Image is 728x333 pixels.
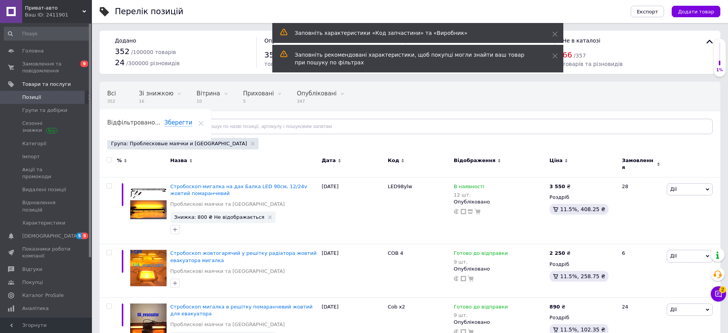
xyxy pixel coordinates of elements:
span: Знижка: 800 ₴ Не відображається [174,215,265,220]
a: Проблискові маячки та [GEOGRAPHIC_DATA] [170,201,285,208]
a: Стробоскоп мигалка в решітку помаранчевий жовтий для евакуатора [170,304,313,317]
button: Додати товар [672,6,720,17]
span: Показники роботи компанії [22,246,71,259]
span: Видалені позиції [22,186,66,193]
button: Експорт [631,6,664,17]
div: 28 [617,177,665,244]
div: Роздріб [550,194,615,201]
span: Головна [22,48,44,54]
b: 2 250 [550,250,565,256]
span: Назва [170,157,187,164]
span: Аналітика [22,305,49,312]
span: Зберегти [164,119,192,126]
span: Не в каталозі [563,38,600,44]
span: Категорії [22,140,46,147]
img: Стробоскоп оранжевый в решетку радиатора желтый эвакуатора мигалка [130,250,167,286]
span: Замовлення та повідомлення [22,61,71,74]
span: 11.5%, 258.75 ₴ [560,273,605,279]
span: Вітрина [196,90,220,97]
span: Експорт [637,9,658,15]
span: Дії [670,307,677,312]
span: 9 [80,61,88,67]
span: Зі знижкою [139,90,173,97]
a: Проблискові маячки та [GEOGRAPHIC_DATA] [170,268,285,275]
span: Сезонні знижки [22,120,71,134]
div: ₴ [550,303,565,310]
span: 5 [82,233,88,239]
span: Група: Проблесковые маячки и [GEOGRAPHIC_DATA] [111,140,247,147]
span: 352 [115,47,129,56]
a: Стробоскоп жовтогарячий у решітку радіатора жовтий евакуатора мигалка [170,250,317,263]
div: ₴ [550,183,571,190]
div: Роздріб [550,261,615,268]
span: Готово до відправки [454,304,508,312]
span: Cob x2 [388,304,405,310]
div: [DATE] [320,244,386,298]
div: 6 [617,244,665,298]
div: 1% [713,67,726,73]
span: 10 [196,98,220,104]
div: Заповніть характеристики «Код запчастини» та «Виробник» [295,29,533,37]
input: Пошук по назві позиції, артикулу і пошуковим запитам [193,119,713,134]
span: 357 [264,50,279,59]
span: Покупці [22,279,43,286]
div: ₴ [550,250,571,257]
span: 5 [76,233,82,239]
span: Приховані [243,90,274,97]
span: В наявності [454,184,484,192]
b: 890 [550,304,560,310]
span: Імпорт [22,153,40,160]
span: 11.5%, 102.35 ₴ [560,326,605,333]
span: 5 [243,98,274,104]
span: Приват-авто [25,5,82,11]
span: Дата [322,157,336,164]
span: / 357 [574,52,586,59]
div: 12 шт. [454,192,484,198]
span: товарів та різновидів [563,61,623,67]
span: Додати товар [678,9,714,15]
span: Позиції [22,94,41,101]
span: Характеристики [22,220,65,226]
div: Ваш ID: 2411901 [25,11,92,18]
button: Чат з покупцем2 [711,286,726,302]
span: 2 [719,286,726,293]
span: товарів та різновидів [264,61,324,67]
span: Відновлення позицій [22,199,71,213]
img: Стробоскоп-мигалка на крышу Балка LED 90см, 12/24v желтый оранжевый [130,183,167,220]
span: Готово до відправки [454,250,508,258]
span: Відфільтровано... [107,119,160,126]
span: / 300000 різновидів [126,60,180,66]
span: Товари та послуги [22,81,71,88]
span: 11.5%, 408.25 ₴ [560,206,605,212]
a: Проблискові маячки та [GEOGRAPHIC_DATA] [170,321,285,328]
div: 9 шт. [454,259,508,265]
span: Код [388,157,399,164]
span: Додано [115,38,136,44]
div: Опубліковано [454,319,546,326]
input: Пошук [4,27,90,41]
span: 66 [563,50,572,59]
span: COB 4 [388,250,403,256]
span: Ціна [550,157,563,164]
span: Відображення [454,157,496,164]
span: Акції та промокоди [22,166,71,180]
span: Опубліковано [264,38,303,44]
span: Опубліковані [297,90,337,97]
span: % [117,157,122,164]
span: 352 [107,98,116,104]
div: Перелік позицій [115,8,183,16]
div: Заповніть рекомендовані характеристики, щоб покупці могли знайти ваш товар при пошуку по фільтрах [295,51,533,66]
span: 24 [115,58,124,67]
div: Роздріб [550,314,615,321]
div: 9 шт. [454,312,508,318]
span: / 100000 товарів [131,49,176,55]
span: Замовлення [622,157,655,171]
span: 16 [139,98,173,104]
span: Каталог ProSale [22,292,64,299]
b: 3 550 [550,184,565,189]
span: Дії [670,253,677,259]
a: Стробоскоп-мигалка на дах Балка LED 90см, 12/24v жовтий помаранчевий [170,184,307,196]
